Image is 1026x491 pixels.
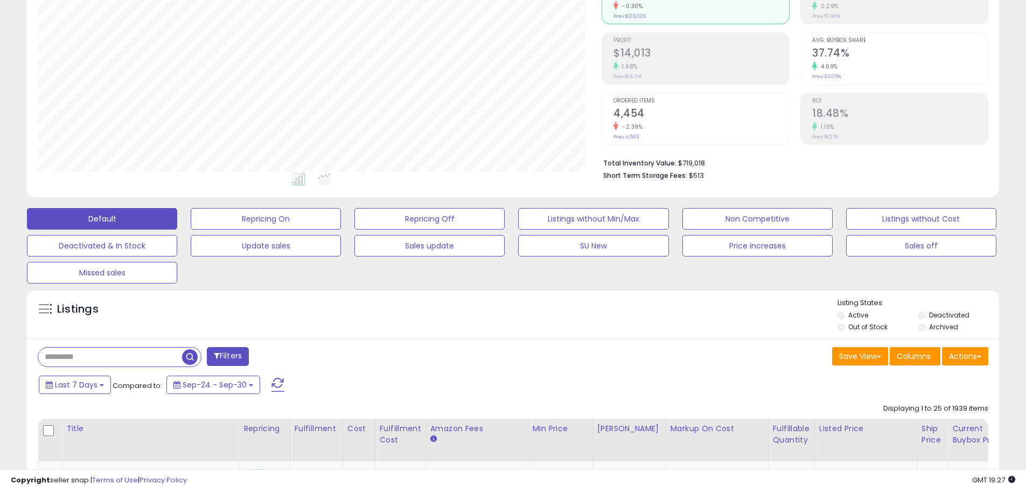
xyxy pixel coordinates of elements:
button: Save View [832,347,888,365]
small: Prev: 36.05% [812,73,841,80]
div: Markup on Cost [671,423,764,434]
h5: Listings [57,302,99,317]
a: Terms of Use [92,475,138,485]
div: Min Price [533,423,588,434]
small: Prev: $13,741 [613,73,641,80]
small: 1.98% [618,63,638,71]
button: Sales update [354,235,505,257]
p: Listing States: [837,298,999,308]
small: -0.30% [618,2,643,10]
div: Title [66,423,234,434]
span: Avg. Buybox Share [812,38,988,44]
div: Listed Price [819,423,912,434]
h2: $14,013 [613,47,789,61]
button: Repricing On [191,208,341,230]
span: Sep-24 - Sep-30 [183,379,247,390]
div: [PERSON_NAME] [597,423,661,434]
label: Archived [929,322,958,331]
span: Columns [897,351,931,362]
div: Current Buybox Price [952,423,1008,446]
button: Non Competitive [682,208,833,230]
small: Prev: $126,026 [613,13,646,19]
button: Sales off [846,235,996,257]
span: Compared to: [113,381,162,391]
button: SU New [518,235,668,257]
span: Profit [613,38,789,44]
button: Sep-24 - Sep-30 [166,376,260,394]
b: Short Term Storage Fees: [603,171,687,180]
small: 4.69% [817,63,838,71]
small: 2.29% [817,2,839,10]
button: Filters [207,347,249,366]
small: -2.39% [618,123,643,131]
button: Last 7 Days [39,376,111,394]
div: Fulfillment Cost [380,423,421,446]
small: Prev: 4,563 [613,134,639,140]
div: Ship Price [922,423,943,446]
button: Update sales [191,235,341,257]
button: Deactivated & In Stock [27,235,177,257]
b: Total Inventory Value: [603,158,676,168]
button: Repricing Off [354,208,505,230]
div: Displaying 1 to 25 of 1939 items [883,404,988,414]
strong: Copyright [11,475,50,485]
small: Prev: 18.27% [812,134,838,140]
small: Amazon Fees. [430,434,437,444]
label: Active [848,310,868,320]
button: Listings without Min/Max [518,208,668,230]
a: Privacy Policy [139,475,187,485]
label: Deactivated [929,310,969,320]
button: Missed sales [27,262,177,283]
button: Default [27,208,177,230]
h2: 18.48% [812,107,988,122]
span: Last 7 Days [55,379,97,390]
small: Prev: 10.90% [812,13,840,19]
li: $719,018 [603,156,980,169]
button: Actions [942,347,988,365]
div: Cost [347,423,371,434]
h2: 4,454 [613,107,789,122]
span: Ordered Items [613,98,789,104]
span: 2025-10-8 19:27 GMT [972,475,1015,485]
div: Amazon Fees [430,423,524,434]
div: Repricing [243,423,285,434]
small: 1.15% [817,123,834,131]
button: Price increases [682,235,833,257]
label: Out of Stock [848,322,888,331]
span: $513 [689,170,704,181]
h2: 37.74% [812,47,988,61]
th: The percentage added to the cost of goods (COGS) that forms the calculator for Min & Max prices. [666,419,768,461]
span: ROI [812,98,988,104]
div: Fulfillment [295,423,338,434]
button: Columns [890,347,940,365]
button: Listings without Cost [846,208,996,230]
div: seller snap | | [11,475,187,486]
div: Fulfillable Quantity [773,423,810,446]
